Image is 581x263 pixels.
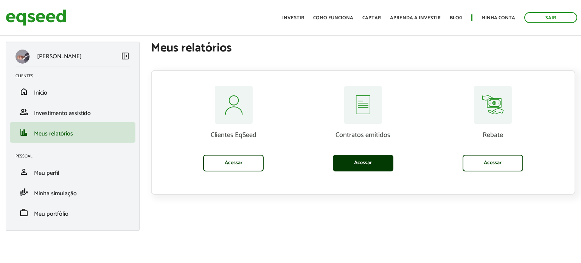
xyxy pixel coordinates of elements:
[6,8,66,28] img: EqSeed
[19,188,28,197] span: finance_mode
[463,155,523,171] a: Acessar
[34,88,47,98] span: Início
[282,16,304,20] a: Investir
[34,168,59,178] span: Meu perfil
[450,16,462,20] a: Blog
[203,155,264,171] a: Acessar
[34,108,91,118] span: Investimento assistido
[313,16,353,20] a: Como funciona
[433,131,552,140] p: Rebate
[151,42,575,55] h1: Meus relatórios
[34,188,77,199] span: Minha simulação
[19,128,28,137] span: finance
[121,51,130,61] span: left_panel_close
[390,16,441,20] a: Aprenda a investir
[10,162,135,182] li: Meu perfil
[16,107,130,117] a: groupInvestimento assistido
[19,208,28,217] span: work
[16,167,130,176] a: personMeu perfil
[362,16,381,20] a: Captar
[482,16,515,20] a: Minha conta
[19,87,28,96] span: home
[16,154,135,159] h2: Pessoal
[333,155,393,171] a: Acessar
[16,87,130,96] a: homeInício
[16,74,135,78] h2: Clientes
[121,51,130,62] a: Colapsar menu
[10,182,135,202] li: Minha simulação
[16,128,130,137] a: financeMeus relatórios
[34,209,68,219] span: Meu portfólio
[34,129,73,139] span: Meus relatórios
[16,188,130,197] a: finance_modeMinha simulação
[304,131,423,140] p: Contratos emitidos
[524,12,577,23] a: Sair
[10,122,135,143] li: Meus relatórios
[10,102,135,122] li: Investimento assistido
[344,86,382,124] img: relatorios-assessor-contratos.svg
[174,131,293,140] p: Clientes EqSeed
[474,86,512,124] img: relatorios-assessor-rebate.svg
[214,86,253,124] img: relatorios-assessor-clientes.svg
[19,167,28,176] span: person
[16,208,130,217] a: workMeu portfólio
[10,202,135,223] li: Meu portfólio
[19,107,28,117] span: group
[37,53,82,60] p: [PERSON_NAME]
[10,81,135,102] li: Início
